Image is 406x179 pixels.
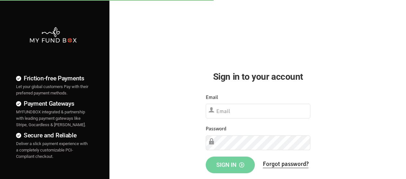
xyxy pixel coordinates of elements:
img: mfbwhite.png [29,27,77,43]
h4: Payment Gateways [16,99,90,108]
a: Forgot password? [263,160,308,168]
button: Sign in [206,157,255,173]
span: Deliver a slick payment experience with a completely customizable PCI-Compliant checkout. [16,141,88,159]
span: MYFUNDBOX integrated & partnership with leading payment gateways like Stripe, Gocardless & [PERSO... [16,110,86,127]
h4: Secure and Reliable [16,131,90,140]
label: Password [206,125,226,133]
input: Email [206,104,310,118]
span: Let your global customers Pay with their preferred payment methods. [16,84,88,95]
span: Sign in [216,161,244,168]
label: Email [206,94,218,102]
h4: Friction-free Payments [16,74,90,83]
h2: Sign in to your account [206,70,310,84]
